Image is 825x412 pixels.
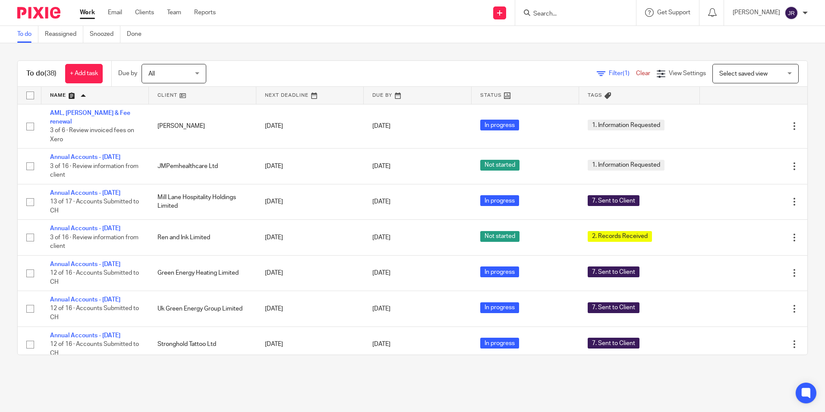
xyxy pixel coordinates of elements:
[588,266,639,277] span: 7. Sent to Client
[256,104,364,149] td: [DATE]
[149,291,256,326] td: Uk Green Energy Group Limited
[149,255,256,291] td: Green Energy Heating Limited
[588,338,639,349] span: 7. Sent to Client
[50,270,139,285] span: 12 of 16 · Accounts Submitted to CH
[609,70,636,76] span: Filter
[50,163,139,178] span: 3 of 16 · Review information from client
[50,341,139,356] span: 12 of 16 · Accounts Submitted to CH
[256,220,364,255] td: [DATE]
[256,149,364,184] td: [DATE]
[194,8,216,17] a: Reports
[50,297,120,303] a: Annual Accounts - [DATE]
[372,341,390,347] span: [DATE]
[480,160,520,171] span: Not started
[636,70,650,76] a: Clear
[149,326,256,362] td: Stronghold Tattoo Ltd
[657,10,690,16] span: Get Support
[256,291,364,326] td: [DATE]
[149,104,256,149] td: [PERSON_NAME]
[127,26,148,43] a: Done
[588,160,664,171] span: 1. Information Requested
[50,306,139,321] span: 12 of 16 · Accounts Submitted to CH
[148,71,155,77] span: All
[256,255,364,291] td: [DATE]
[669,70,706,76] span: View Settings
[149,184,256,219] td: Mill Lane Hospitality Holdings Limited
[480,195,519,206] span: In progress
[149,149,256,184] td: JMPemhealthcare Ltd
[50,190,120,196] a: Annual Accounts - [DATE]
[45,26,83,43] a: Reassigned
[480,338,519,349] span: In progress
[26,69,57,78] h1: To do
[65,64,103,83] a: + Add task
[372,235,390,241] span: [DATE]
[588,120,664,130] span: 1. Information Requested
[135,8,154,17] a: Clients
[623,70,630,76] span: (1)
[17,7,60,19] img: Pixie
[80,8,95,17] a: Work
[50,127,134,143] span: 3 of 6 · Review invoiced fees on Xero
[588,93,602,98] span: Tags
[50,225,120,231] a: Annual Accounts - [DATE]
[17,26,38,43] a: To do
[480,302,519,313] span: In progress
[50,333,120,339] a: Annual Accounts - [DATE]
[372,123,390,129] span: [DATE]
[719,71,768,77] span: Select saved view
[588,302,639,313] span: 7. Sent to Client
[532,10,610,18] input: Search
[50,154,120,160] a: Annual Accounts - [DATE]
[118,69,137,78] p: Due by
[372,270,390,276] span: [DATE]
[167,8,181,17] a: Team
[733,8,780,17] p: [PERSON_NAME]
[372,199,390,205] span: [DATE]
[256,184,364,219] td: [DATE]
[480,120,519,130] span: In progress
[588,231,652,242] span: 2. Records Received
[784,6,798,20] img: svg%3E
[50,199,139,214] span: 13 of 17 · Accounts Submitted to CH
[480,266,519,277] span: In progress
[149,220,256,255] td: Ren and Ink Limited
[44,70,57,77] span: (38)
[50,110,130,125] a: AML, [PERSON_NAME] & Fee renewal
[372,306,390,312] span: [DATE]
[480,231,520,242] span: Not started
[90,26,120,43] a: Snoozed
[372,163,390,169] span: [DATE]
[256,326,364,362] td: [DATE]
[50,261,120,267] a: Annual Accounts - [DATE]
[50,235,139,250] span: 3 of 16 · Review information from client
[108,8,122,17] a: Email
[588,195,639,206] span: 7. Sent to Client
